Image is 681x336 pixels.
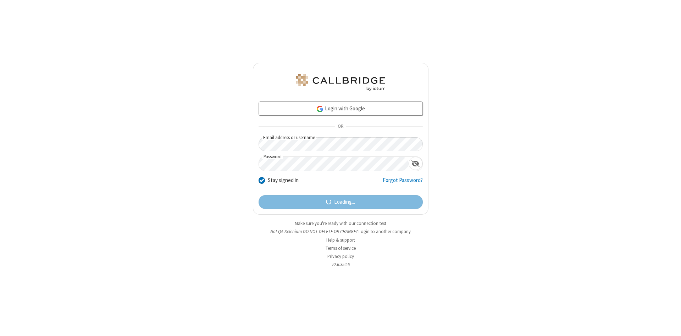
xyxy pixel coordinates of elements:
input: Password [259,157,409,171]
a: Terms of service [326,245,356,251]
li: v2.6.352.6 [253,261,428,268]
a: Make sure you're ready with our connection test [295,220,386,226]
a: Help & support [326,237,355,243]
a: Login with Google [259,101,423,116]
span: Loading... [334,198,355,206]
label: Stay signed in [268,176,299,184]
img: google-icon.png [316,105,324,113]
span: OR [335,122,346,132]
a: Privacy policy [327,253,354,259]
li: Not QA Selenium DO NOT DELETE OR CHANGE? [253,228,428,235]
img: QA Selenium DO NOT DELETE OR CHANGE [294,74,387,91]
button: Loading... [259,195,423,209]
a: Forgot Password? [383,176,423,190]
input: Email address or username [259,137,423,151]
iframe: Chat [663,318,676,331]
div: Show password [409,157,422,170]
button: Login to another company [359,228,411,235]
